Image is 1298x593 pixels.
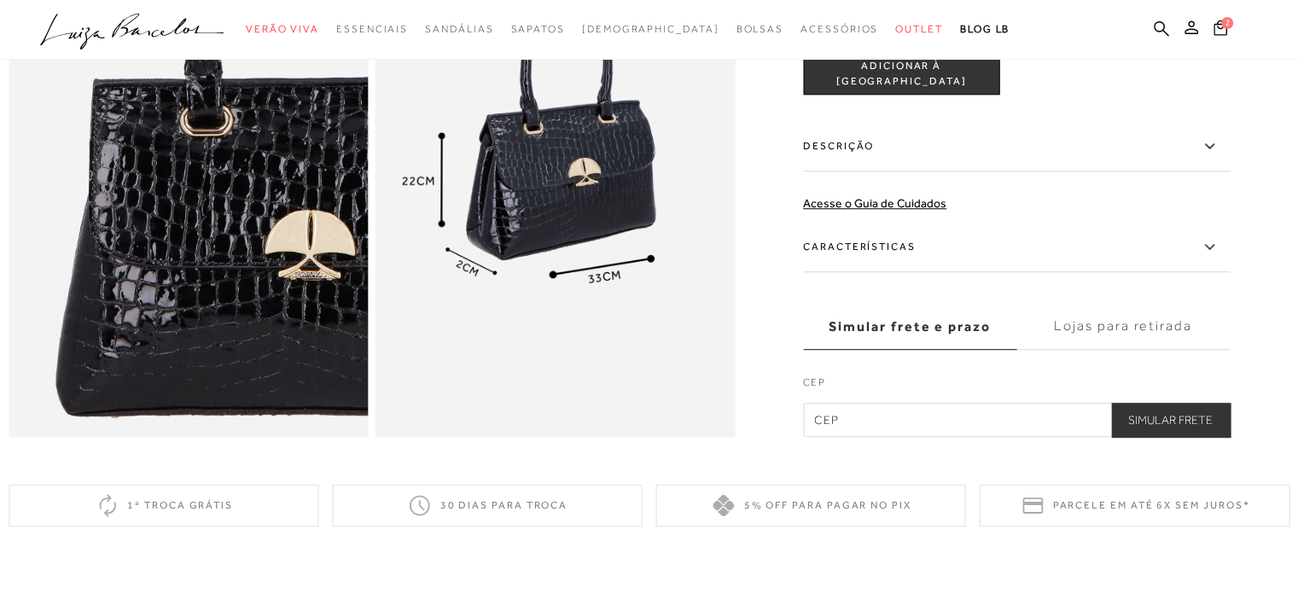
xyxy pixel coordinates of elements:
[246,14,319,45] a: noSubCategoriesText
[1208,19,1232,42] button: 2
[425,23,493,35] span: Sandálias
[246,23,319,35] span: Verão Viva
[803,375,1230,398] label: CEP
[1016,304,1230,350] label: Lojas para retirada
[332,485,642,526] div: 30 dias para troca
[803,122,1230,172] label: Descrição
[803,223,1230,272] label: Características
[803,196,946,210] a: Acesse o Guia de Cuidados
[582,23,719,35] span: [DEMOGRAPHIC_DATA]
[1111,403,1230,437] button: Simular Frete
[736,23,783,35] span: Bolsas
[804,60,998,90] span: ADICIONAR À [GEOGRAPHIC_DATA]
[336,14,408,45] a: noSubCategoriesText
[510,23,564,35] span: Sapatos
[895,23,943,35] span: Outlet
[803,304,1016,350] label: Simular frete e prazo
[800,14,878,45] a: noSubCategoriesText
[960,14,1010,45] a: BLOG LB
[895,14,943,45] a: noSubCategoriesText
[803,403,1230,437] input: CEP
[800,23,878,35] span: Acessórios
[9,485,318,526] div: 1ª troca grátis
[960,23,1010,35] span: BLOG LB
[425,14,493,45] a: noSubCategoriesText
[980,485,1289,526] div: Parcele em até 6x sem juros*
[336,23,408,35] span: Essenciais
[510,14,564,45] a: noSubCategoriesText
[582,14,719,45] a: noSubCategoriesText
[656,485,966,526] div: 5% off para pagar no PIX
[803,54,999,95] button: ADICIONAR À [GEOGRAPHIC_DATA]
[736,14,783,45] a: noSubCategoriesText
[1221,17,1233,29] span: 2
